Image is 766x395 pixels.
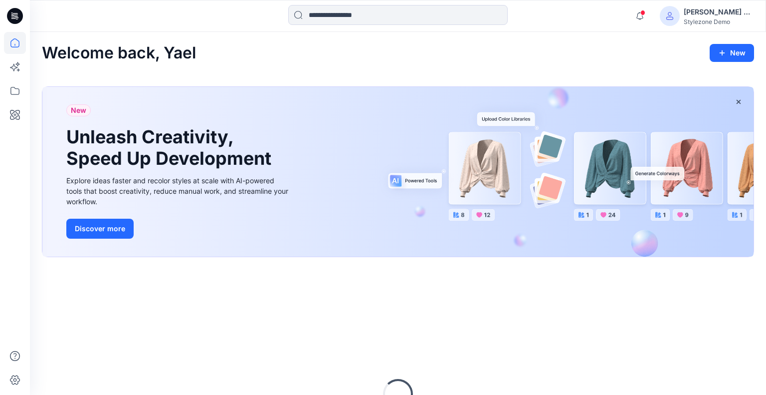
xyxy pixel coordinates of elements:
[42,44,196,62] h2: Welcome back, Yael
[66,126,276,169] h1: Unleash Creativity, Speed Up Development
[66,219,134,239] button: Discover more
[710,44,754,62] button: New
[66,219,291,239] a: Discover more
[71,104,86,116] span: New
[666,12,674,20] svg: avatar
[684,18,754,25] div: Stylezone Demo
[684,6,754,18] div: [PERSON_NAME] Ashkenazi
[66,175,291,207] div: Explore ideas faster and recolor styles at scale with AI-powered tools that boost creativity, red...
